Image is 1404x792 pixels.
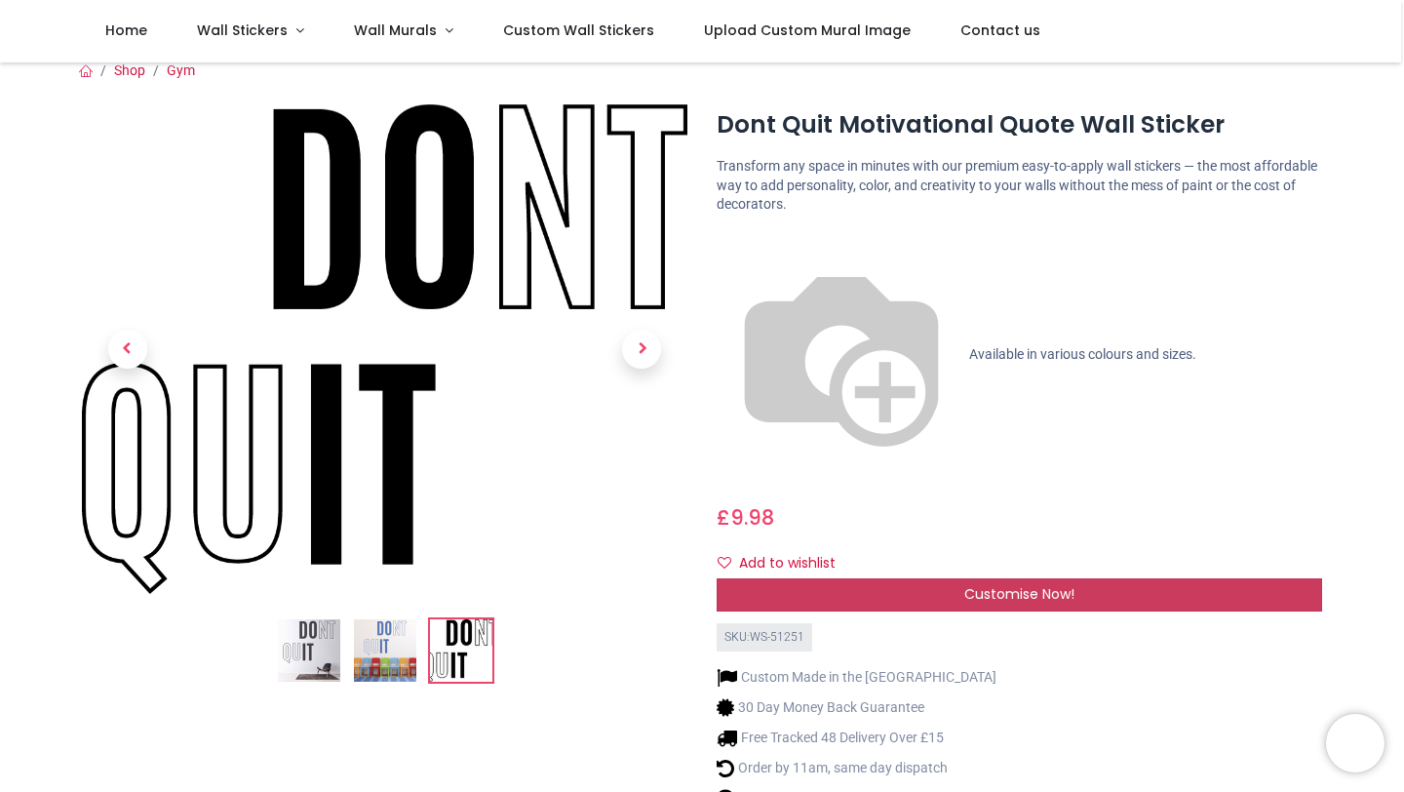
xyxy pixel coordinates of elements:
span: Home [105,20,147,40]
a: Next [597,178,687,520]
span: Next [622,330,661,369]
span: Custom Wall Stickers [503,20,654,40]
li: Order by 11am, same day dispatch [717,758,996,778]
span: Customise Now! [964,584,1074,604]
img: WS-51251-02 [354,619,416,682]
span: Upload Custom Mural Image [704,20,911,40]
span: Wall Stickers [197,20,288,40]
span: Contact us [960,20,1040,40]
li: 30 Day Money Back Guarantee [717,697,996,718]
a: Previous [82,178,173,520]
h1: Dont Quit Motivational Quote Wall Sticker [717,108,1322,141]
img: WS-51251-03 [430,619,492,682]
a: Shop [114,62,145,78]
img: color-wheel.png [717,230,966,480]
span: £ [717,503,774,532]
img: WS-51251-03 [82,104,687,594]
span: Previous [108,330,147,369]
span: 9.98 [730,503,774,532]
img: Dont Quit Motivational Quote Wall Sticker [278,619,340,682]
span: Wall Murals [354,20,437,40]
li: Custom Made in the [GEOGRAPHIC_DATA] [717,667,996,688]
iframe: Brevo live chat [1326,714,1384,772]
span: Available in various colours and sizes. [969,346,1196,362]
li: Free Tracked 48 Delivery Over £15 [717,728,996,748]
button: Add to wishlistAdd to wishlist [717,547,852,580]
a: Gym [167,62,195,78]
i: Add to wishlist [718,556,731,570]
p: Transform any space in minutes with our premium easy-to-apply wall stickers — the most affordable... [717,157,1322,215]
div: SKU: WS-51251 [717,623,812,652]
